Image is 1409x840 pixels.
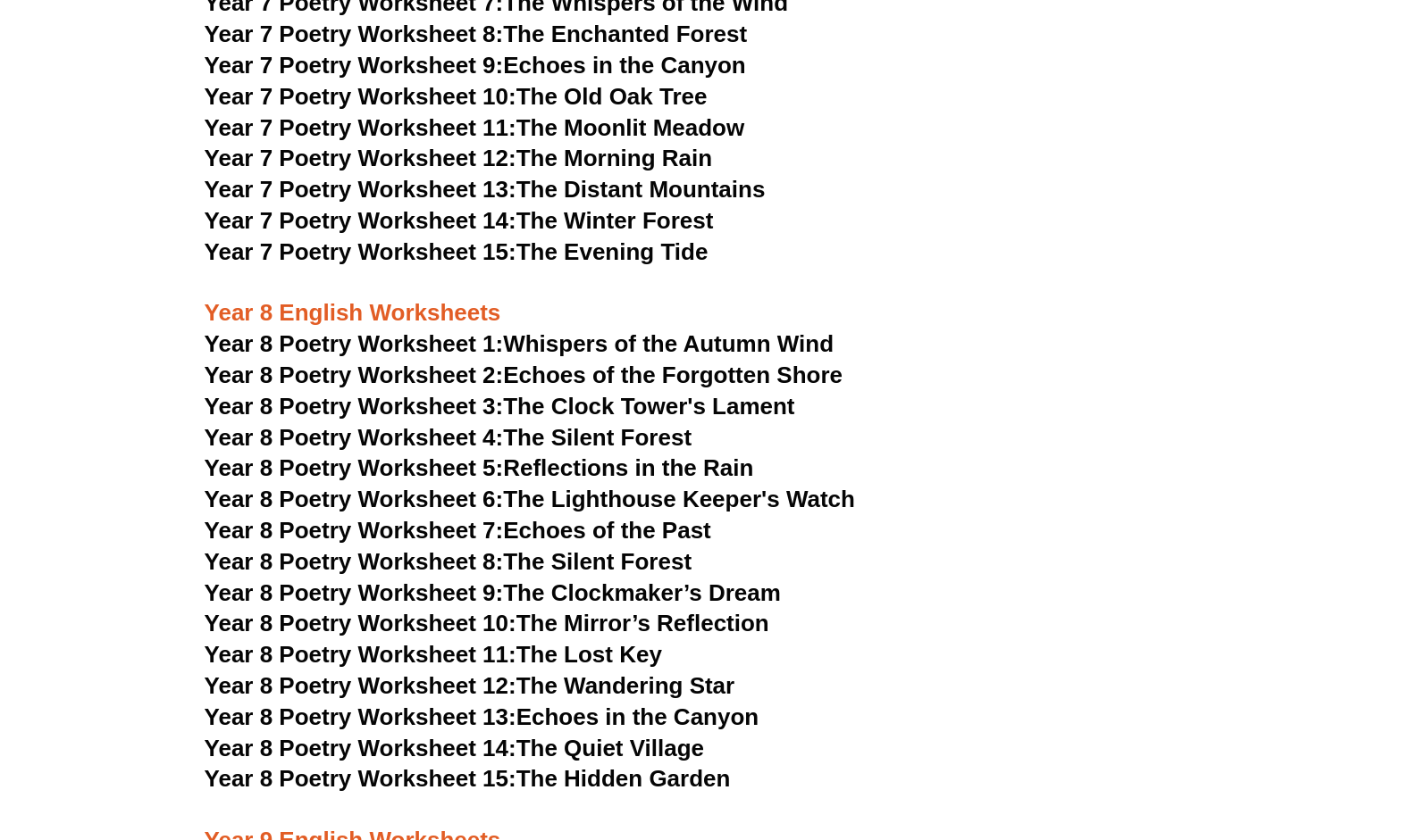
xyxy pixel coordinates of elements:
a: Year 7 Poetry Worksheet 13:The Distant Mountains [205,176,766,203]
h3: Year 8 English Worksheets [205,269,1205,329]
a: Year 8 Poetry Worksheet 11:The Lost Key [205,641,662,668]
span: Year 8 Poetry Worksheet 13: [205,703,516,730]
span: Year 7 Poetry Worksheet 10: [205,83,516,110]
a: Year 7 Poetry Worksheet 14:The Winter Forest [205,207,714,234]
a: Year 8 Poetry Worksheet 1:Whispers of the Autumn Wind [205,330,834,357]
a: Year 8 Poetry Worksheet 15:The Hidden Garden [205,765,731,792]
span: Year 8 Poetry Worksheet 7: [205,517,504,544]
span: Year 8 Poetry Worksheet 9: [205,579,504,606]
iframe: Chat Widget [1111,638,1409,840]
a: Year 7 Poetry Worksheet 15:The Evening Tide [205,238,709,265]
a: Year 7 Poetry Worksheet 10:The Old Oak Tree [205,83,708,110]
span: Year 8 Poetry Worksheet 14: [205,735,516,761]
span: Year 8 Poetry Worksheet 11: [205,641,516,668]
a: Year 8 Poetry Worksheet 10:The Mirror’s Reflection [205,610,769,636]
a: Year 8 Poetry Worksheet 2:Echoes of the Forgotten Shore [205,362,843,388]
a: Year 7 Poetry Worksheet 12:The Morning Rain [205,145,712,171]
a: Year 8 Poetry Worksheet 5:Reflections in the Rain [205,454,754,481]
a: Year 8 Poetry Worksheet 8:The Silent Forest [205,548,692,575]
a: Year 8 Poetry Worksheet 9:The Clockmaker’s Dream [205,579,781,606]
span: Year 8 Poetry Worksheet 4: [205,424,504,451]
span: Year 8 Poetry Worksheet 5: [205,454,504,481]
span: Year 7 Poetry Worksheet 12: [205,145,516,171]
span: Year 8 Poetry Worksheet 6: [205,486,504,512]
span: Year 7 Poetry Worksheet 11: [205,114,516,141]
span: Year 8 Poetry Worksheet 3: [205,393,504,420]
a: Year 8 Poetry Worksheet 14:The Quiet Village [205,735,704,761]
span: Year 7 Poetry Worksheet 8: [205,21,504,47]
span: Year 7 Poetry Worksheet 14: [205,207,516,234]
a: Year 7 Poetry Worksheet 11:The Moonlit Meadow [205,114,745,141]
a: Year 8 Poetry Worksheet 12:The Wandering Star [205,672,735,699]
a: Year 8 Poetry Worksheet 4:The Silent Forest [205,424,692,451]
a: Year 8 Poetry Worksheet 7:Echoes of the Past [205,517,711,544]
span: Year 7 Poetry Worksheet 9: [205,52,504,79]
a: Year 8 Poetry Worksheet 6:The Lighthouse Keeper's Watch [205,486,855,512]
span: Year 8 Poetry Worksheet 12: [205,672,516,699]
span: Year 8 Poetry Worksheet 15: [205,765,516,792]
span: Year 7 Poetry Worksheet 13: [205,176,516,203]
span: Year 8 Poetry Worksheet 10: [205,610,516,636]
a: Year 8 Poetry Worksheet 3:The Clock Tower's Lament [205,393,795,420]
span: Year 8 Poetry Worksheet 2: [205,362,504,388]
span: Year 8 Poetry Worksheet 8: [205,548,504,575]
a: Year 8 Poetry Worksheet 13:Echoes in the Canyon [205,703,759,730]
span: Year 7 Poetry Worksheet 15: [205,238,516,265]
a: Year 7 Poetry Worksheet 9:Echoes in the Canyon [205,52,746,79]
a: Year 7 Poetry Worksheet 8:The Enchanted Forest [205,21,747,47]
span: Year 8 Poetry Worksheet 1: [205,330,504,357]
